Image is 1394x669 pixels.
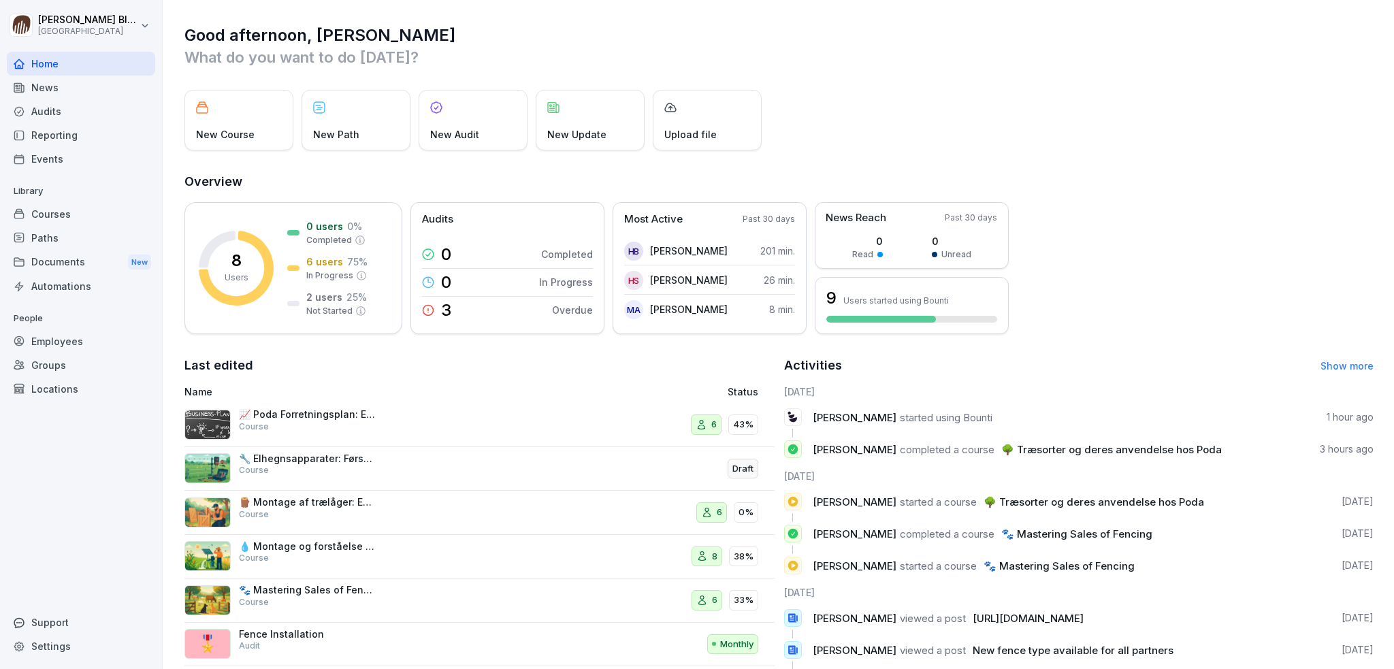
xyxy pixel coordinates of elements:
[1320,442,1374,456] p: 3 hours ago
[441,274,451,291] p: 0
[813,644,896,657] span: [PERSON_NAME]
[650,244,728,258] p: [PERSON_NAME]
[769,302,795,316] p: 8 min.
[184,410,231,440] img: wy6jvvzx1dplnljbx559lfsf.png
[7,634,155,658] a: Settings
[624,242,643,261] div: HB
[945,212,997,224] p: Past 30 days
[1001,443,1222,456] span: 🌳 Træsorter og deres anvendelse hos Poda
[347,219,362,233] p: 0 %
[7,250,155,275] div: Documents
[1320,360,1374,372] a: Show more
[7,329,155,353] a: Employees
[184,535,775,579] a: 💧 Montage og forståelse af soldrevet markpumpeCourse838%
[196,127,255,142] p: New Course
[712,550,717,564] p: 8
[306,290,342,304] p: 2 users
[306,255,343,269] p: 6 users
[733,418,753,431] p: 43%
[184,356,775,375] h2: Last edited
[760,244,795,258] p: 201 min.
[813,559,896,572] span: [PERSON_NAME]
[197,632,218,656] p: 🎖️
[547,127,606,142] p: New Update
[7,147,155,171] a: Events
[539,275,593,289] p: In Progress
[7,202,155,226] a: Courses
[984,495,1204,508] span: 🌳 Træsorter og deres anvendelse hos Poda
[900,559,977,572] span: started a course
[7,377,155,401] a: Locations
[900,612,966,625] span: viewed a post
[313,127,359,142] p: New Path
[813,527,896,540] span: [PERSON_NAME]
[184,497,231,527] img: iitrrchdpqggmo7zvf685sph.png
[1001,527,1152,540] span: 🐾 Mastering Sales of Fencing
[184,172,1374,191] h2: Overview
[239,408,375,421] p: 📈 Poda Forretningsplan: Effektiv Planlægning og Strategi med audiofil
[7,308,155,329] p: People
[852,248,873,261] p: Read
[784,585,1374,600] h6: [DATE]
[813,411,896,424] span: [PERSON_NAME]
[184,25,1374,46] h1: Good afternoon, [PERSON_NAME]
[973,644,1173,657] span: New fence type available for all partners
[7,610,155,634] div: Support
[813,443,896,456] span: [PERSON_NAME]
[239,540,375,553] p: 💧 Montage og forståelse af soldrevet markpumpe
[239,508,269,521] p: Course
[7,99,155,123] a: Audits
[7,76,155,99] a: News
[239,464,269,476] p: Course
[900,495,977,508] span: started a course
[712,593,717,607] p: 6
[734,593,753,607] p: 33%
[784,469,1374,483] h6: [DATE]
[900,644,966,657] span: viewed a post
[728,385,758,399] p: Status
[225,272,248,284] p: Users
[38,14,137,26] p: [PERSON_NAME] Blaak
[239,596,269,608] p: Course
[422,212,453,227] p: Audits
[664,127,717,142] p: Upload file
[813,612,896,625] span: [PERSON_NAME]
[7,180,155,202] p: Library
[184,623,775,667] a: 🎖️Fence InstallationAuditMonthly
[624,271,643,290] div: HS
[743,213,795,225] p: Past 30 days
[711,418,717,431] p: 6
[764,273,795,287] p: 26 min.
[784,385,1374,399] h6: [DATE]
[7,226,155,250] a: Paths
[1327,410,1374,424] p: 1 hour ago
[852,234,883,248] p: 0
[346,290,367,304] p: 25 %
[717,506,722,519] p: 6
[984,559,1135,572] span: 🐾 Mastering Sales of Fencing
[38,27,137,36] p: [GEOGRAPHIC_DATA]
[900,411,992,424] span: started using Bounti
[239,421,269,433] p: Course
[7,52,155,76] a: Home
[184,46,1374,68] p: What do you want to do [DATE]?
[184,491,775,535] a: 🪵 Montage af trælåger: En trin-for-trin guideCourse60%
[784,356,842,375] h2: Activities
[7,274,155,298] div: Automations
[184,585,231,615] img: kxi8va3mi4rps8i66op2yw5d.png
[239,628,375,640] p: Fence Installation
[239,584,375,596] p: 🐾 Mastering Sales of Fencing
[184,541,231,571] img: akw15qmbc8lz96rhhyr6ygo8.png
[826,210,886,226] p: News Reach
[624,212,683,227] p: Most Active
[239,552,269,564] p: Course
[441,246,451,263] p: 0
[1342,643,1374,657] p: [DATE]
[732,462,753,476] p: Draft
[441,302,451,319] p: 3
